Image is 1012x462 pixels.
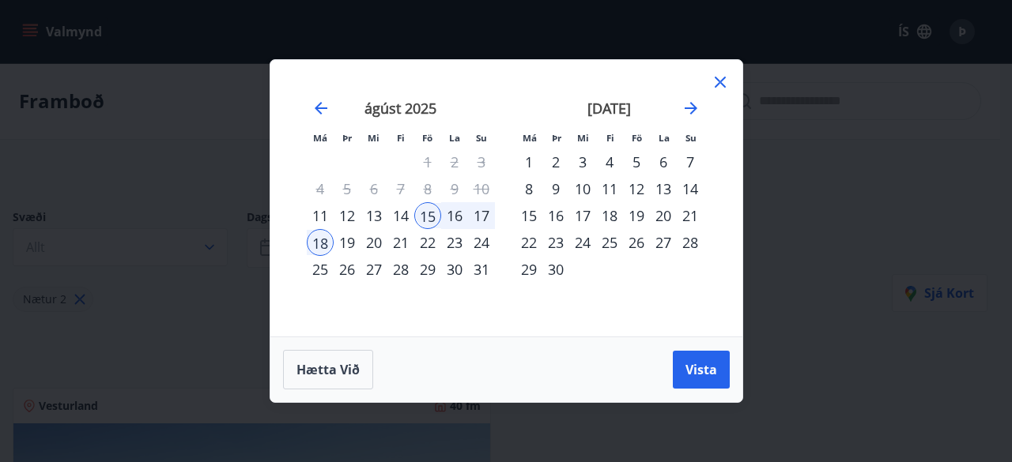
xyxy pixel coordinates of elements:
div: 2 [542,148,569,175]
td: Choose þriðjudagur, 23. september 2025 as your check-in date. It’s available. [542,229,569,256]
div: 18 [596,202,623,229]
div: 21 [387,229,414,256]
td: Choose föstudagur, 19. september 2025 as your check-in date. It’s available. [623,202,650,229]
td: Choose mánudagur, 29. september 2025 as your check-in date. It’s available. [515,256,542,283]
div: 20 [650,202,677,229]
td: Choose föstudagur, 22. ágúst 2025 as your check-in date. It’s available. [414,229,441,256]
div: 25 [596,229,623,256]
small: La [659,132,670,144]
div: 16 [441,202,468,229]
td: Not available. fimmtudagur, 7. ágúst 2025 [387,175,414,202]
td: Not available. sunnudagur, 3. ágúst 2025 [468,148,495,175]
div: 23 [441,229,468,256]
div: 12 [623,175,650,202]
div: 5 [623,148,650,175]
td: Choose föstudagur, 26. september 2025 as your check-in date. It’s available. [623,229,650,256]
td: Choose sunnudagur, 28. september 2025 as your check-in date. It’s available. [677,229,704,256]
td: Selected. laugardagur, 16. ágúst 2025 [441,202,468,229]
div: 19 [334,229,361,256]
td: Not available. miðvikudagur, 6. ágúst 2025 [361,175,387,202]
td: Selected as start date. föstudagur, 15. ágúst 2025 [414,202,441,229]
div: 1 [515,148,542,175]
small: Fö [632,132,642,144]
div: 27 [650,229,677,256]
div: 15 [515,202,542,229]
div: 13 [650,175,677,202]
td: Not available. mánudagur, 4. ágúst 2025 [307,175,334,202]
td: Choose mánudagur, 15. september 2025 as your check-in date. It’s available. [515,202,542,229]
td: Choose föstudagur, 29. ágúst 2025 as your check-in date. It’s available. [414,256,441,283]
div: Calendar [289,79,723,317]
td: Choose þriðjudagur, 12. ágúst 2025 as your check-in date. It’s available. [334,202,361,229]
td: Choose þriðjudagur, 16. september 2025 as your check-in date. It’s available. [542,202,569,229]
div: 16 [542,202,569,229]
div: 29 [414,256,441,283]
div: 27 [361,256,387,283]
button: Vista [673,351,730,389]
td: Choose laugardagur, 27. september 2025 as your check-in date. It’s available. [650,229,677,256]
div: 17 [569,202,596,229]
div: 18 [307,229,334,256]
small: Má [313,132,327,144]
div: 8 [515,175,542,202]
span: Hætta við [296,361,360,378]
div: 22 [515,229,542,256]
div: 15 [414,202,441,229]
div: 21 [677,202,704,229]
td: Choose laugardagur, 23. ágúst 2025 as your check-in date. It’s available. [441,229,468,256]
td: Choose fimmtudagur, 11. september 2025 as your check-in date. It’s available. [596,175,623,202]
small: Su [476,132,487,144]
div: 14 [677,175,704,202]
small: Má [523,132,537,144]
td: Choose föstudagur, 5. september 2025 as your check-in date. It’s available. [623,148,650,175]
div: 13 [361,202,387,229]
div: 31 [468,256,495,283]
td: Choose miðvikudagur, 17. september 2025 as your check-in date. It’s available. [569,202,596,229]
small: Þr [342,132,352,144]
td: Choose sunnudagur, 7. september 2025 as your check-in date. It’s available. [677,148,704,175]
td: Choose þriðjudagur, 2. september 2025 as your check-in date. It’s available. [542,148,569,175]
td: Choose mánudagur, 25. ágúst 2025 as your check-in date. It’s available. [307,256,334,283]
strong: ágúst 2025 [364,99,436,118]
td: Not available. sunnudagur, 10. ágúst 2025 [468,175,495,202]
small: Mi [368,132,379,144]
td: Choose fimmtudagur, 18. september 2025 as your check-in date. It’s available. [596,202,623,229]
div: Move backward to switch to the previous month. [312,99,330,118]
td: Choose miðvikudagur, 27. ágúst 2025 as your check-in date. It’s available. [361,256,387,283]
td: Choose sunnudagur, 31. ágúst 2025 as your check-in date. It’s available. [468,256,495,283]
div: 22 [414,229,441,256]
td: Choose laugardagur, 20. september 2025 as your check-in date. It’s available. [650,202,677,229]
td: Choose þriðjudagur, 9. september 2025 as your check-in date. It’s available. [542,175,569,202]
td: Selected. sunnudagur, 17. ágúst 2025 [468,202,495,229]
strong: [DATE] [587,99,631,118]
td: Choose mánudagur, 1. september 2025 as your check-in date. It’s available. [515,148,542,175]
span: Vista [685,361,717,378]
td: Not available. föstudagur, 8. ágúst 2025 [414,175,441,202]
div: 14 [387,202,414,229]
td: Choose þriðjudagur, 30. september 2025 as your check-in date. It’s available. [542,256,569,283]
div: Move forward to switch to the next month. [682,99,700,118]
td: Choose fimmtudagur, 21. ágúst 2025 as your check-in date. It’s available. [387,229,414,256]
td: Choose miðvikudagur, 24. september 2025 as your check-in date. It’s available. [569,229,596,256]
div: 6 [650,148,677,175]
td: Choose sunnudagur, 24. ágúst 2025 as your check-in date. It’s available. [468,229,495,256]
div: 12 [334,202,361,229]
div: 10 [569,175,596,202]
td: Not available. þriðjudagur, 5. ágúst 2025 [334,175,361,202]
div: 9 [542,175,569,202]
td: Choose föstudagur, 12. september 2025 as your check-in date. It’s available. [623,175,650,202]
small: Þr [552,132,561,144]
td: Choose sunnudagur, 21. september 2025 as your check-in date. It’s available. [677,202,704,229]
td: Choose þriðjudagur, 19. ágúst 2025 as your check-in date. It’s available. [334,229,361,256]
td: Not available. laugardagur, 9. ágúst 2025 [441,175,468,202]
div: 11 [307,202,334,229]
td: Choose fimmtudagur, 14. ágúst 2025 as your check-in date. It’s available. [387,202,414,229]
div: 26 [623,229,650,256]
div: 19 [623,202,650,229]
div: 23 [542,229,569,256]
td: Choose mánudagur, 22. september 2025 as your check-in date. It’s available. [515,229,542,256]
td: Not available. laugardagur, 2. ágúst 2025 [441,148,468,175]
td: Choose mánudagur, 8. september 2025 as your check-in date. It’s available. [515,175,542,202]
td: Choose fimmtudagur, 25. september 2025 as your check-in date. It’s available. [596,229,623,256]
div: 20 [361,229,387,256]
